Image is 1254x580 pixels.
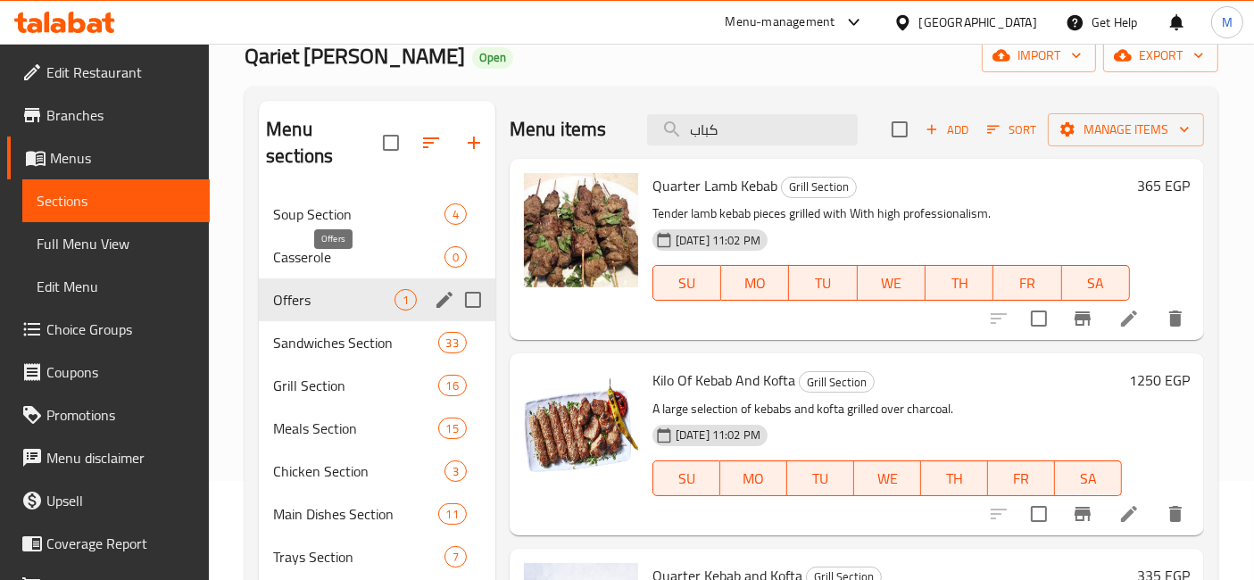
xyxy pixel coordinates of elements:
span: import [996,45,1082,67]
a: Branches [7,94,210,137]
span: TU [794,466,847,492]
span: Offers [273,289,394,311]
span: M [1222,12,1233,32]
span: FR [995,466,1048,492]
span: MO [727,466,780,492]
div: items [444,546,467,568]
span: 7 [445,549,466,566]
div: items [438,375,467,396]
span: Grill Section [800,372,874,393]
span: SA [1062,466,1115,492]
button: TH [921,460,988,496]
span: 3 [445,463,466,480]
button: FR [993,265,1061,301]
span: Coverage Report [46,533,195,554]
button: SU [652,460,720,496]
span: Menu disclaimer [46,447,195,468]
span: Quarter Lamb Kebab [652,172,777,199]
span: SU [660,270,714,296]
span: Edit Menu [37,276,195,297]
div: items [438,418,467,439]
div: items [438,332,467,353]
div: Trays Section7 [259,535,495,578]
span: Manage items [1062,119,1190,141]
button: TU [787,460,854,496]
span: Add [923,120,971,140]
button: MO [721,265,789,301]
span: Sort items [976,116,1048,144]
span: FR [1001,270,1054,296]
span: 4 [445,206,466,223]
h2: Menu items [510,116,607,143]
div: items [394,289,417,311]
span: Add item [918,116,976,144]
span: Main Dishes Section [273,503,437,525]
img: Quarter Lamb Kebab [524,173,638,287]
a: Edit Restaurant [7,51,210,94]
span: Chicken Section [273,460,444,482]
div: items [438,503,467,525]
div: [GEOGRAPHIC_DATA] [919,12,1037,32]
div: Offers1edit [259,278,495,321]
span: 33 [439,335,466,352]
a: Menus [7,137,210,179]
span: 0 [445,249,466,266]
div: items [444,246,467,268]
span: 11 [439,506,466,523]
a: Full Menu View [22,222,210,265]
span: 15 [439,420,466,437]
span: Upsell [46,490,195,511]
button: Manage items [1048,113,1204,146]
a: Coverage Report [7,522,210,565]
span: Sandwiches Section [273,332,437,353]
div: Meals Section15 [259,407,495,450]
div: Casserole0 [259,236,495,278]
h6: 1250 EGP [1129,368,1190,393]
span: [DATE] 11:02 PM [669,427,768,443]
button: export [1103,39,1218,72]
button: delete [1154,493,1197,535]
a: Upsell [7,479,210,522]
button: SA [1062,265,1130,301]
span: TU [796,270,850,296]
span: export [1117,45,1204,67]
span: Full Menu View [37,233,195,254]
span: Trays Section [273,546,444,568]
span: [DATE] 11:02 PM [669,232,768,249]
span: SA [1069,270,1123,296]
a: Edit Menu [22,265,210,308]
div: Main Dishes Section11 [259,493,495,535]
h2: Menu sections [266,116,383,170]
button: TH [926,265,993,301]
div: Menu-management [726,12,835,33]
p: Tender lamb kebab pieces grilled with With high professionalism. [652,203,1130,225]
span: Menus [50,147,195,169]
span: SU [660,466,713,492]
button: Sort [983,116,1041,144]
span: 16 [439,377,466,394]
span: WE [865,270,918,296]
button: WE [858,265,926,301]
span: TH [928,466,981,492]
div: Chicken Section3 [259,450,495,493]
span: MO [728,270,782,296]
span: Grill Section [273,375,437,396]
span: Select to update [1020,495,1058,533]
span: Qariet [PERSON_NAME] [245,36,465,76]
button: delete [1154,297,1197,340]
button: FR [988,460,1055,496]
span: TH [933,270,986,296]
input: search [647,114,858,145]
button: edit [431,286,458,313]
div: Soup Section4 [259,193,495,236]
div: items [444,460,467,482]
span: Sort [987,120,1036,140]
a: Choice Groups [7,308,210,351]
span: Choice Groups [46,319,195,340]
button: Branch-specific-item [1061,297,1104,340]
p: A large selection of kebabs and kofta grilled over charcoal. [652,398,1122,420]
img: Kilo Of Kebab And Kofta [524,368,638,482]
button: Branch-specific-item [1061,493,1104,535]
